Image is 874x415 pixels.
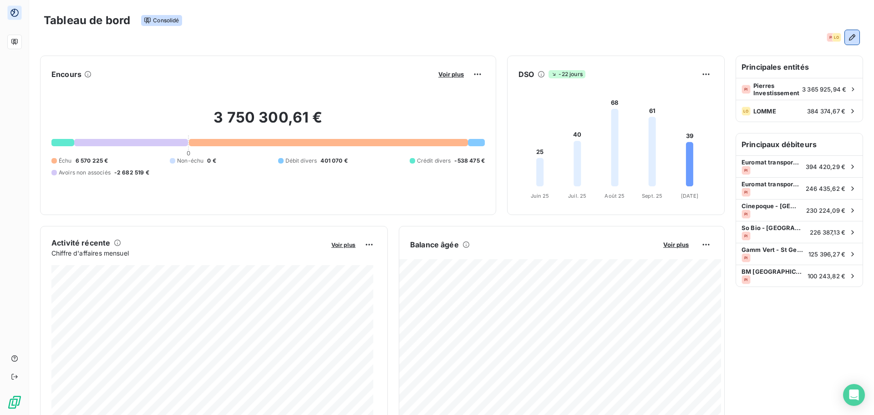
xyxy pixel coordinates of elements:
div: BM [GEOGRAPHIC_DATA]PI100 243,82 € [736,265,863,287]
span: 6 570 225 € [76,157,108,165]
span: Pierres Investissement [753,82,799,97]
div: PI [742,85,751,94]
span: LOMME [753,108,804,115]
span: Non-échu [177,157,203,165]
img: Logo LeanPay [7,395,22,410]
h6: Balance âgée [410,239,459,250]
span: Gamm Vert - St Gereon [742,246,803,253]
div: Euromat transport - Athis Mons (BaiPI394 420,29 € [736,155,863,177]
span: -538 475 € [454,157,485,165]
span: Euromat transport - Athis Mons (Bai [742,180,800,188]
h3: Tableau de bord [44,12,130,29]
span: Voir plus [438,71,464,78]
tspan: Sept. 25 [642,193,662,199]
div: LO [742,107,751,116]
span: 226 387,13 € [810,229,845,236]
tspan: Juil. 25 [568,193,586,199]
span: 3 365 925,94 € [802,86,846,93]
span: 394 420,29 € [806,163,845,170]
span: 0 € [207,157,216,165]
div: PI [742,231,751,241]
div: Open Intercom Messenger [843,384,865,406]
span: -22 jours [549,70,585,78]
h6: Activité récente [51,237,110,248]
span: BM [GEOGRAPHIC_DATA] [742,268,802,275]
h2: 3 750 300,61 € [51,108,485,136]
tspan: Août 25 [605,193,625,199]
div: PI [742,253,751,262]
span: Crédit divers [417,157,451,165]
div: Cinepoque - [GEOGRAPHIC_DATA] (75006)PI230 224,09 € [736,199,863,221]
span: Chiffre d'affaires mensuel [51,248,325,258]
h6: DSO [518,69,534,80]
div: So Bio - [GEOGRAPHIC_DATA]PI226 387,13 € [736,221,863,243]
span: 384 374,67 € [807,108,845,115]
button: Voir plus [436,70,467,78]
tspan: [DATE] [681,193,698,199]
span: -2 682 519 € [114,169,149,177]
span: Consolidé [141,15,182,26]
span: Échu [59,157,72,165]
span: 401 070 € [320,157,347,165]
h6: Encours [51,69,81,80]
div: PI [742,210,751,219]
div: LO [832,33,841,42]
button: Voir plus [661,241,691,249]
h6: Principaux débiteurs [736,133,863,155]
span: 246 435,62 € [806,185,845,192]
span: Débit divers [285,157,317,165]
span: Voir plus [331,241,356,248]
div: PI [742,188,751,197]
span: 0 [187,149,190,157]
div: Euromat transport - Athis Mons (BaiPI246 435,62 € [736,177,863,199]
div: PI [742,275,751,284]
span: 100 243,82 € [808,272,845,280]
div: PI [742,166,751,175]
tspan: Juin 25 [531,193,549,199]
span: 125 396,27 € [808,251,845,258]
span: Voir plus [663,241,689,248]
span: 230 224,09 € [806,207,845,214]
div: PI [827,33,836,42]
span: Avoirs non associés [59,169,111,177]
button: Voir plus [329,241,358,249]
span: So Bio - [GEOGRAPHIC_DATA] [742,224,804,231]
span: Cinepoque - [GEOGRAPHIC_DATA] (75006) [742,202,801,210]
h6: Principales entités [736,56,863,78]
div: Gamm Vert - St GereonPI125 396,27 € [736,243,863,265]
span: Euromat transport - Athis Mons (Bai [742,159,800,166]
